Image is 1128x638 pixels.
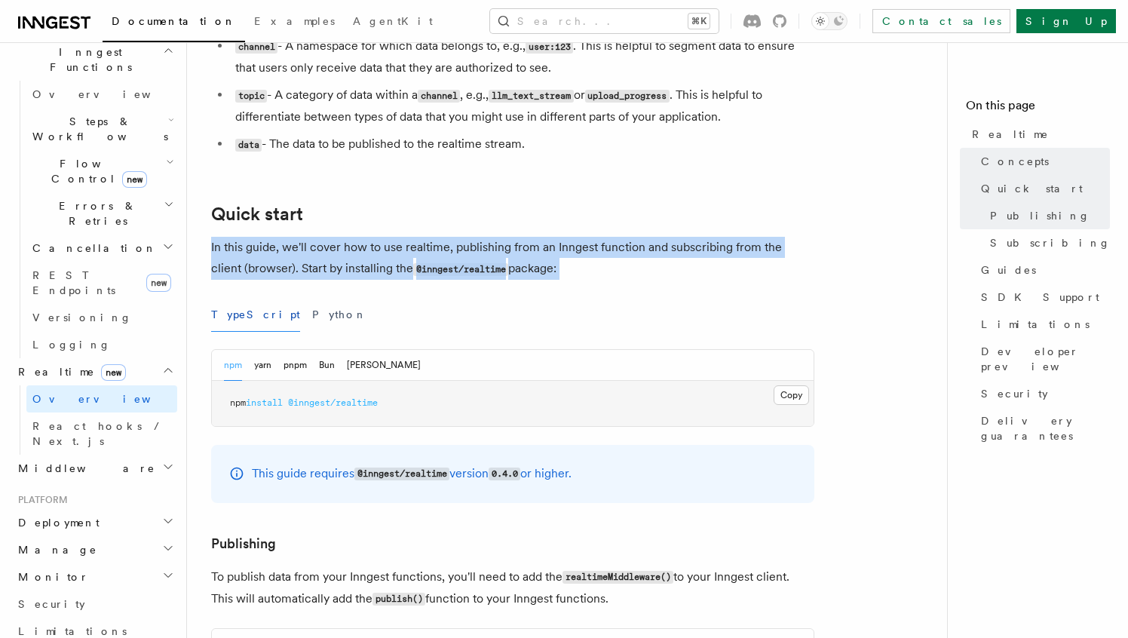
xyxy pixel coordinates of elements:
[981,386,1048,401] span: Security
[26,198,164,229] span: Errors & Retries
[252,463,572,485] p: This guide requires version or higher.
[224,350,242,381] button: npm
[981,290,1099,305] span: SDK Support
[966,121,1110,148] a: Realtime
[235,139,262,152] code: data
[12,38,177,81] button: Inngest Functions
[688,14,710,29] kbd: ⌘K
[990,208,1090,223] span: Publishing
[12,364,126,379] span: Realtime
[12,461,155,476] span: Middleware
[32,339,111,351] span: Logging
[146,274,171,292] span: new
[984,202,1110,229] a: Publishing
[12,542,97,557] span: Manage
[26,385,177,413] a: Overview
[981,344,1110,374] span: Developer preview
[490,9,719,33] button: Search...⌘K
[489,90,573,103] code: llm_text_stream
[112,15,236,27] span: Documentation
[230,397,246,408] span: npm
[344,5,442,41] a: AgentKit
[231,84,814,127] li: - A category of data within a , e.g., or . This is helpful to differentiate between types of data...
[231,133,814,155] li: - The data to be published to the realtime stream.
[12,385,177,455] div: Realtimenew
[12,563,177,590] button: Monitor
[353,15,433,27] span: AgentKit
[1016,9,1116,33] a: Sign Up
[981,317,1090,332] span: Limitations
[26,150,177,192] button: Flow Controlnew
[12,358,177,385] button: Realtimenew
[211,237,814,280] p: In this guide, we'll cover how to use realtime, publishing from an Inngest function and subscribi...
[26,81,177,108] a: Overview
[12,515,100,530] span: Deployment
[975,338,1110,380] a: Developer preview
[32,420,166,447] span: React hooks / Next.js
[526,41,573,54] code: user:123
[984,229,1110,256] a: Subscribing
[312,298,367,332] button: Python
[872,9,1010,33] a: Contact sales
[245,5,344,41] a: Examples
[981,413,1110,443] span: Delivery guarantees
[811,12,848,30] button: Toggle dark mode
[26,192,177,235] button: Errors & Retries
[32,311,132,324] span: Versioning
[254,350,271,381] button: yarn
[774,385,809,405] button: Copy
[975,148,1110,175] a: Concepts
[211,204,303,225] a: Quick start
[981,262,1036,278] span: Guides
[413,263,508,276] code: @inngest/realtime
[12,494,68,506] span: Platform
[489,468,520,480] code: 0.4.0
[26,235,177,262] button: Cancellation
[235,90,267,103] code: topic
[975,380,1110,407] a: Security
[981,154,1049,169] span: Concepts
[981,181,1083,196] span: Quick start
[32,269,115,296] span: REST Endpoints
[12,44,163,75] span: Inngest Functions
[12,455,177,482] button: Middleware
[972,127,1049,142] span: Realtime
[975,407,1110,449] a: Delivery guarantees
[975,175,1110,202] a: Quick start
[990,235,1111,250] span: Subscribing
[288,397,378,408] span: @inngest/realtime
[12,509,177,536] button: Deployment
[562,571,673,584] code: realtimeMiddleware()
[246,397,283,408] span: install
[231,35,814,78] li: - A namespace for which data belongs to, e.g., . This is helpful to segment data to ensure that u...
[12,590,177,618] a: Security
[211,566,814,610] p: To publish data from your Inngest functions, you'll need to add the to your Inngest client. This ...
[26,331,177,358] a: Logging
[26,156,166,186] span: Flow Control
[12,81,177,358] div: Inngest Functions
[975,311,1110,338] a: Limitations
[18,598,85,610] span: Security
[26,108,177,150] button: Steps & Workflows
[354,468,449,480] code: @inngest/realtime
[211,298,300,332] button: TypeScript
[26,241,157,256] span: Cancellation
[585,90,670,103] code: upload_progress
[18,625,127,637] span: Limitations
[235,41,277,54] code: channel
[347,350,421,381] button: [PERSON_NAME]
[103,5,245,42] a: Documentation
[12,536,177,563] button: Manage
[975,256,1110,284] a: Guides
[122,171,147,188] span: new
[319,350,335,381] button: Bun
[254,15,335,27] span: Examples
[32,88,188,100] span: Overview
[101,364,126,381] span: new
[26,114,168,144] span: Steps & Workflows
[372,593,425,606] code: publish()
[966,97,1110,121] h4: On this page
[32,393,188,405] span: Overview
[26,262,177,304] a: REST Endpointsnew
[284,350,307,381] button: pnpm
